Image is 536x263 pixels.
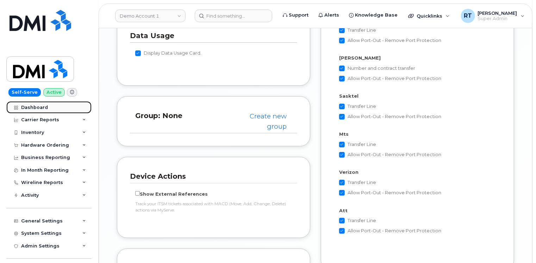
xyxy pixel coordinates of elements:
[339,207,348,214] label: Att
[278,8,313,22] a: Support
[456,9,530,23] div: Rebecca Timberg
[313,8,344,22] a: Alerts
[289,12,308,19] span: Support
[115,10,186,22] a: Demo Account 1
[478,10,517,16] span: [PERSON_NAME]
[417,13,442,19] span: Quicklinks
[130,172,292,181] h3: Device Actions
[403,9,455,23] div: Quicklinks
[344,8,403,22] a: Knowledge Base
[324,12,339,19] span: Alerts
[135,190,208,197] label: Show External References
[355,12,398,19] span: Knowledge Base
[478,16,517,22] span: Super Admin
[250,112,287,130] a: Create new group
[339,178,376,187] label: Transfer Line
[339,152,345,158] input: Allow Port-Out - Remove Port Protection
[339,190,345,196] input: Allow Port-Out - Remove Port Protection
[339,76,345,81] input: Allow Port-Out - Remove Port Protection
[339,140,376,149] label: Transfer Line
[339,131,349,137] label: Mts
[339,189,441,197] label: Allow Port-Out - Remove Port Protection
[339,102,376,111] label: Transfer Line
[339,74,441,83] label: Allow Port-Out - Remove Port Protection
[339,27,345,33] input: Transfer Line
[339,227,441,235] label: Allow Port-Out - Remove Port Protection
[339,228,345,234] input: Allow Port-Out - Remove Port Protection
[339,36,441,45] label: Allow Port-Out - Remove Port Protection
[339,55,381,61] label: [PERSON_NAME]
[339,64,415,73] label: Number and contract transfer
[135,201,286,213] small: Track your ITSM tickets associated with MACD (Move, Add, Change, Delete) actions via MyServe.
[135,49,201,57] label: Display Data Usage Card.
[339,104,345,109] input: Transfer Line
[339,26,376,35] label: Transfer Line
[339,218,345,224] input: Transfer Line
[339,114,345,120] input: Allow Port-Out - Remove Port Protection
[339,142,345,147] input: Transfer Line
[135,111,219,121] h3: Group: None
[195,10,272,22] input: Find something...
[339,38,345,43] input: Allow Port-Out - Remove Port Protection
[339,169,359,176] label: Verizon
[339,112,441,121] label: Allow Port-Out - Remove Port Protection
[339,66,345,71] input: Number and contract transfer
[135,191,140,196] input: Show External References
[135,50,141,56] input: Display Data Usage Card.
[339,93,359,99] label: Sasktel
[130,31,292,41] h3: Data Usage
[464,12,472,20] span: RT
[339,180,345,185] input: Transfer Line
[339,216,376,225] label: Transfer Line
[339,151,441,159] label: Allow Port-Out - Remove Port Protection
